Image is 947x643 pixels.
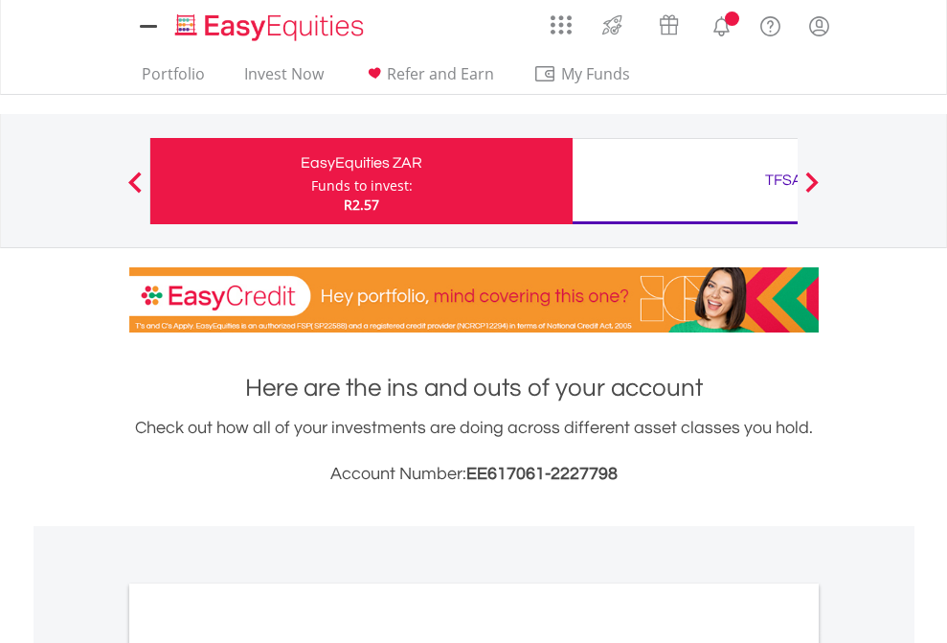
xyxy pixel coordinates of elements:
span: R2.57 [344,195,379,214]
button: Previous [116,181,154,200]
a: FAQ's and Support [746,5,795,43]
img: grid-menu-icon.svg [551,14,572,35]
div: Funds to invest: [311,176,413,195]
div: EasyEquities ZAR [162,149,561,176]
a: Home page [168,5,372,43]
span: Refer and Earn [387,63,494,84]
img: thrive-v2.svg [597,10,628,40]
a: Vouchers [641,5,697,40]
div: Check out how all of your investments are doing across different asset classes you hold. [129,415,819,488]
h1: Here are the ins and outs of your account [129,371,819,405]
span: EE617061-2227798 [466,465,618,483]
a: Notifications [697,5,746,43]
a: Invest Now [237,64,331,94]
a: My Profile [795,5,844,47]
img: EasyEquities_Logo.png [171,11,372,43]
a: Portfolio [134,64,213,94]
a: AppsGrid [538,5,584,35]
a: Refer and Earn [355,64,502,94]
img: EasyCredit Promotion Banner [129,267,819,333]
span: My Funds [533,61,659,86]
button: Next [793,181,831,200]
img: vouchers-v2.svg [653,10,685,40]
h3: Account Number: [129,461,819,488]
